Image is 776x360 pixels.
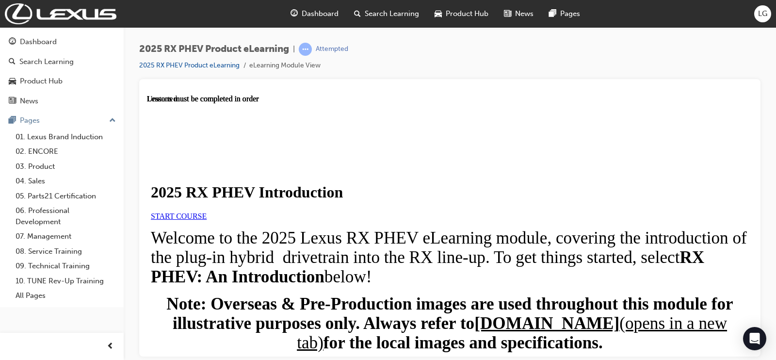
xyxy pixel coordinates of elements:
strong: Note: Overseas & Pre-Production images are used throughout this module for illustrative purposes ... [19,200,586,238]
a: Dashboard [4,33,120,51]
span: Pages [560,8,580,19]
a: Product Hub [4,72,120,90]
span: 2025 RX PHEV Product eLearning [139,44,289,55]
span: prev-icon [107,341,114,353]
div: Search Learning [19,56,74,67]
button: Pages [4,112,120,130]
a: 10. TUNE Rev-Up Training [12,274,120,289]
a: 01. Lexus Brand Induction [12,130,120,145]
h1: 2025 RX PHEV Introduction [4,89,602,107]
strong: [DOMAIN_NAME] [327,219,472,238]
a: search-iconSearch Learning [346,4,427,24]
a: 07. Management [12,229,120,244]
a: START COURSE [4,117,60,126]
div: Product Hub [20,76,63,87]
div: Attempted [316,45,348,54]
a: news-iconNews [496,4,541,24]
a: pages-iconPages [541,4,588,24]
span: Dashboard [302,8,339,19]
span: LG [758,8,767,19]
span: news-icon [504,8,511,20]
span: search-icon [9,58,16,66]
span: (opens in a new tab) [150,219,580,258]
img: Trak [5,3,116,24]
a: All Pages [12,288,120,303]
li: eLearning Module View [249,60,321,71]
a: car-iconProduct Hub [427,4,496,24]
strong: for the local images and specifications. [177,239,456,258]
a: News [4,92,120,110]
span: search-icon [354,8,361,20]
div: Dashboard [20,36,57,48]
span: Search Learning [365,8,419,19]
strong: RX PHEV: An Introduction [4,153,557,192]
span: news-icon [9,97,16,106]
a: 09. Technical Training [12,259,120,274]
div: Pages [20,115,40,126]
span: | [293,44,295,55]
span: learningRecordVerb_ATTEMPT-icon [299,43,312,56]
button: DashboardSearch LearningProduct HubNews [4,31,120,112]
a: Search Learning [4,53,120,71]
a: 06. Professional Development [12,203,120,229]
span: guage-icon [291,8,298,20]
span: up-icon [109,115,116,127]
span: pages-icon [9,116,16,125]
a: guage-iconDashboard [283,4,346,24]
span: car-icon [435,8,442,20]
span: pages-icon [549,8,556,20]
span: Welcome to the 2025 Lexus RX PHEV eLearning module, covering the introduction of the plug-in hybr... [4,134,600,192]
button: LG [754,5,771,22]
div: News [20,96,38,107]
a: 04. Sales [12,174,120,189]
span: News [515,8,533,19]
span: car-icon [9,77,16,86]
a: 02. ENCORE [12,144,120,159]
a: 08. Service Training [12,244,120,259]
span: guage-icon [9,38,16,47]
a: 2025 RX PHEV Product eLearning [139,61,240,69]
span: Product Hub [446,8,488,19]
a: [DOMAIN_NAME](opens in a new tab) [150,219,580,258]
a: 05. Parts21 Certification [12,189,120,204]
a: 03. Product [12,159,120,174]
div: Open Intercom Messenger [743,327,766,350]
